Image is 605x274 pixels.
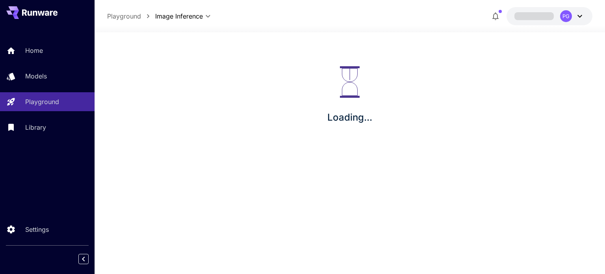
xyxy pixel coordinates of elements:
nav: breadcrumb [107,11,155,21]
p: Library [25,123,46,132]
a: Playground [107,11,141,21]
span: Image Inference [155,11,203,21]
p: Playground [25,97,59,106]
p: Settings [25,225,49,234]
p: Home [25,46,43,55]
div: PG [560,10,572,22]
button: PG [507,7,592,25]
button: Collapse sidebar [78,254,89,264]
div: Collapse sidebar [84,252,95,266]
p: Loading... [327,110,372,125]
p: Models [25,71,47,81]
